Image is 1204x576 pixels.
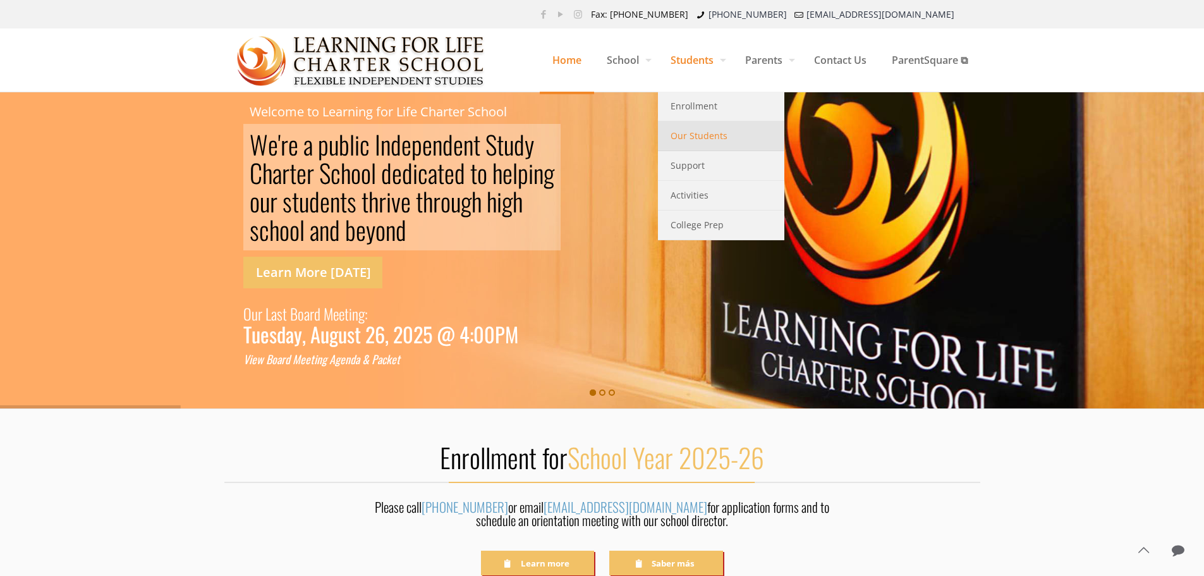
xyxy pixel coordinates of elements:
div: r [270,187,277,216]
div: g [322,352,327,367]
div: e [252,352,257,367]
a: [EMAIL_ADDRESS][DOMAIN_NAME] [806,8,954,20]
div: n [319,216,329,244]
div: M [505,326,518,342]
div: i [355,130,360,159]
div: g [335,352,340,367]
span: Contact Us [801,41,879,79]
div: p [411,130,422,159]
span: Parents [733,41,801,79]
div: P [372,352,377,367]
div: e [356,216,366,244]
div: l [371,159,376,187]
div: ' [278,130,281,159]
div: & [362,352,369,367]
div: d [396,216,406,244]
div: t [283,301,287,326]
div: d [350,352,355,367]
div: t [310,352,314,367]
div: i [386,187,391,216]
div: i [349,301,352,326]
div: , [385,326,389,342]
div: c [259,216,269,244]
div: t [340,187,347,216]
div: h [492,159,502,187]
div: 2 [365,326,375,342]
div: 2 [413,326,423,342]
div: T [243,326,252,342]
div: B [266,352,272,367]
a: Learn More [DATE] [243,257,382,288]
div: L [265,301,271,326]
div: h [513,187,523,216]
a: Back to top icon [1130,537,1157,563]
div: h [269,216,279,244]
a: YouTube icon [554,8,568,20]
div: h [423,187,433,216]
span: College Prep [671,217,724,233]
a: Contact Us [801,28,879,92]
div: V [243,352,249,367]
div: e [296,159,307,187]
div: e [422,130,432,159]
div: o [351,159,361,187]
span: Activities [671,187,708,204]
div: @ [437,326,455,342]
div: i [413,159,418,187]
div: s [347,187,356,216]
i: mail [793,8,806,20]
div: O [243,301,252,326]
i: phone [695,8,707,20]
div: d [514,130,525,159]
div: v [391,187,401,216]
div: t [292,187,299,216]
div: t [396,352,400,367]
div: l [513,159,518,187]
span: Home [540,41,594,79]
div: n [463,130,473,159]
div: 0 [473,326,484,342]
div: Please call or email for application forms and to schedule an orientation meeting with our school... [362,500,843,534]
div: e [333,301,339,326]
div: 4 [459,326,470,342]
div: t [470,159,477,187]
div: d [285,352,290,367]
div: w [257,352,264,367]
div: e [444,159,454,187]
div: a [377,352,382,367]
div: r [310,301,314,326]
div: g [461,187,471,216]
div: n [317,352,322,367]
div: t [497,130,504,159]
div: s [269,326,277,342]
div: a [303,130,313,159]
div: e [401,130,411,159]
div: S [319,159,331,187]
a: [PHONE_NUMBER] [708,8,787,20]
div: d [454,159,465,187]
div: c [382,352,386,367]
div: n [380,130,391,159]
div: i [528,159,533,187]
div: r [433,187,441,216]
span: Our Students [671,128,727,144]
div: 6 [375,326,385,342]
div: e [260,326,269,342]
div: h [368,187,379,216]
div: d [277,326,286,342]
div: i [249,352,252,367]
div: t [437,159,444,187]
div: k [386,352,391,367]
div: n [432,130,442,159]
div: o [289,216,300,244]
a: [PHONE_NUMBER] [422,497,508,517]
div: y [525,130,534,159]
div: a [272,159,282,187]
div: y [294,326,302,342]
div: u [451,187,461,216]
span: Support [671,157,705,174]
img: Home [237,29,485,92]
div: P [495,326,505,342]
div: e [305,352,310,367]
span: Students [658,41,733,79]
